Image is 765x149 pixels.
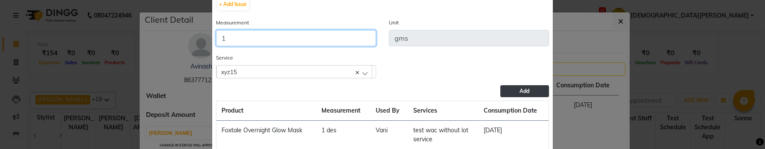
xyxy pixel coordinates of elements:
button: Add [500,85,549,97]
th: Services [408,101,479,121]
th: Measurement [316,101,371,121]
th: Consumption Date [479,101,549,121]
span: Add [520,88,529,94]
th: Product [216,101,316,121]
span: xyz15 [221,68,237,75]
label: Service [216,54,233,62]
label: Measurement [216,19,249,27]
th: Used By [371,101,408,121]
label: Unit [389,19,399,27]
